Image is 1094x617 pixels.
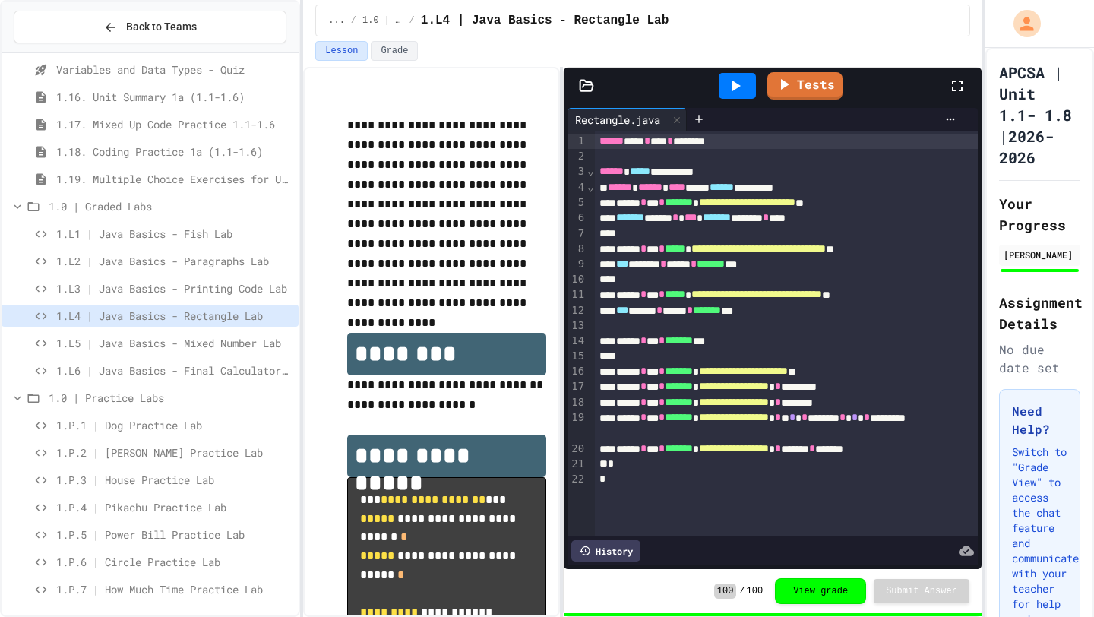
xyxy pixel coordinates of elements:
[568,134,587,149] div: 1
[56,581,292,597] span: 1.P.7 | How Much Time Practice Lab
[328,14,345,27] span: ...
[775,578,866,604] button: View grade
[56,253,292,269] span: 1.L2 | Java Basics - Paragraphs Lab
[56,171,292,187] span: 1.19. Multiple Choice Exercises for Unit 1a (1.1-1.6)
[568,195,587,210] div: 5
[999,292,1080,334] h2: Assignment Details
[56,527,292,543] span: 1.P.5 | Power Bill Practice Lab
[568,395,587,410] div: 18
[568,349,587,364] div: 15
[362,14,403,27] span: 1.0 | Graded Labs
[874,579,969,603] button: Submit Answer
[56,62,292,78] span: Variables and Data Types - Quiz
[56,144,292,160] span: 1.18. Coding Practice 1a (1.1-1.6)
[568,364,587,379] div: 16
[886,585,957,597] span: Submit Answer
[56,226,292,242] span: 1.L1 | Java Basics - Fish Lab
[1004,248,1076,261] div: [PERSON_NAME]
[568,257,587,272] div: 9
[409,14,415,27] span: /
[56,417,292,433] span: 1.P.1 | Dog Practice Lab
[56,308,292,324] span: 1.L4 | Java Basics - Rectangle Lab
[999,62,1080,168] h1: APCSA | Unit 1.1- 1.8 |2026-2026
[49,198,292,214] span: 1.0 | Graded Labs
[56,554,292,570] span: 1.P.6 | Circle Practice Lab
[568,410,587,441] div: 19
[571,540,640,562] div: History
[999,193,1080,236] h2: Your Progress
[56,280,292,296] span: 1.L3 | Java Basics - Printing Code Lab
[568,334,587,349] div: 14
[568,441,587,457] div: 20
[568,272,587,287] div: 10
[421,11,669,30] span: 1.L4 | Java Basics - Rectangle Lab
[49,390,292,406] span: 1.0 | Practice Labs
[568,318,587,334] div: 13
[568,210,587,226] div: 6
[568,457,587,472] div: 21
[568,112,668,128] div: Rectangle.java
[568,287,587,302] div: 11
[739,585,745,597] span: /
[56,89,292,105] span: 1.16. Unit Summary 1a (1.1-1.6)
[56,445,292,460] span: 1.P.2 | [PERSON_NAME] Practice Lab
[568,303,587,318] div: 12
[587,181,594,193] span: Fold line
[56,499,292,515] span: 1.P.4 | Pikachu Practice Lab
[351,14,356,27] span: /
[747,585,764,597] span: 100
[714,584,737,599] span: 100
[568,226,587,242] div: 7
[568,379,587,394] div: 17
[568,108,687,131] div: Rectangle.java
[1012,402,1067,438] h3: Need Help?
[587,165,594,177] span: Fold line
[56,362,292,378] span: 1.L6 | Java Basics - Final Calculator Lab
[315,41,368,61] button: Lesson
[56,472,292,488] span: 1.P.3 | House Practice Lab
[56,335,292,351] span: 1.L5 | Java Basics - Mixed Number Lab
[56,116,292,132] span: 1.17. Mixed Up Code Practice 1.1-1.6
[126,19,197,35] span: Back to Teams
[14,11,286,43] button: Back to Teams
[568,149,587,164] div: 2
[568,472,587,487] div: 22
[371,41,418,61] button: Grade
[568,180,587,195] div: 4
[568,164,587,179] div: 3
[999,340,1080,377] div: No due date set
[568,242,587,257] div: 8
[998,6,1045,41] div: My Account
[767,72,843,100] a: Tests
